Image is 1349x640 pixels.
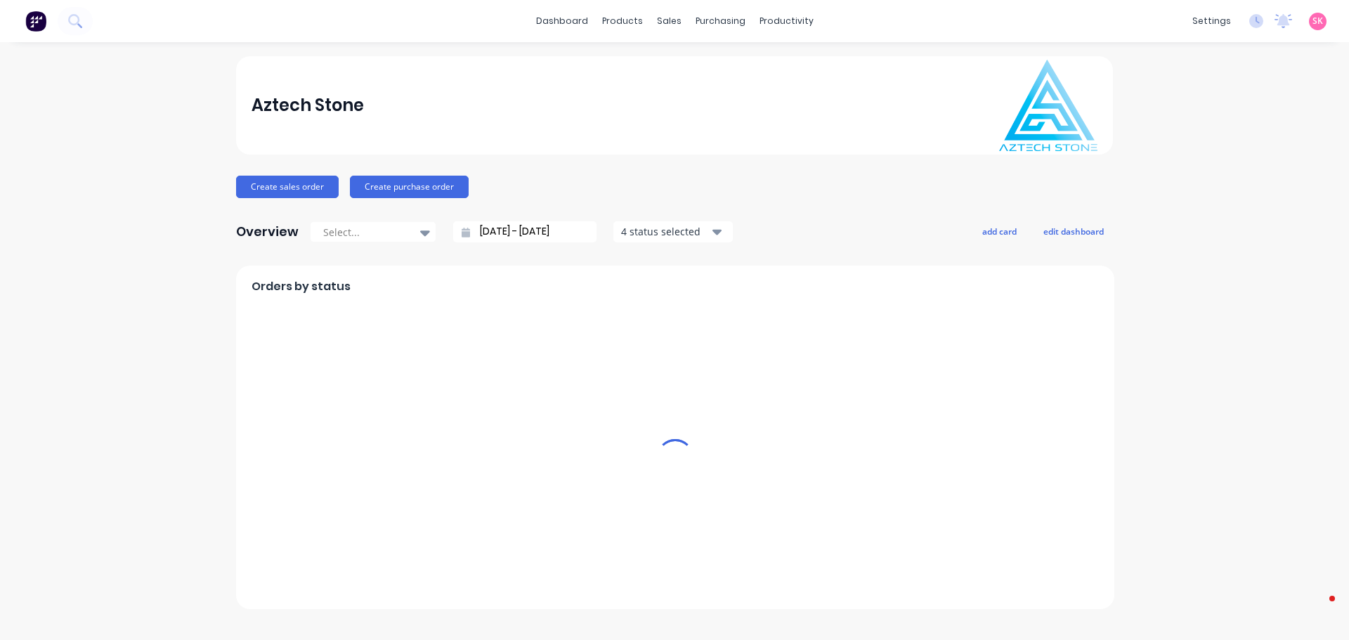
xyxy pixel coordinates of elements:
[1301,592,1335,626] iframe: Intercom live chat
[595,11,650,32] div: products
[752,11,821,32] div: productivity
[236,176,339,198] button: Create sales order
[252,278,351,295] span: Orders by status
[350,176,469,198] button: Create purchase order
[236,218,299,246] div: Overview
[25,11,46,32] img: Factory
[613,221,733,242] button: 4 status selected
[1185,11,1238,32] div: settings
[529,11,595,32] a: dashboard
[621,224,710,239] div: 4 status selected
[689,11,752,32] div: purchasing
[650,11,689,32] div: sales
[1312,15,1323,27] span: SK
[973,222,1026,240] button: add card
[1034,222,1113,240] button: edit dashboard
[252,91,364,119] div: Aztech Stone
[999,60,1097,151] img: Aztech Stone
